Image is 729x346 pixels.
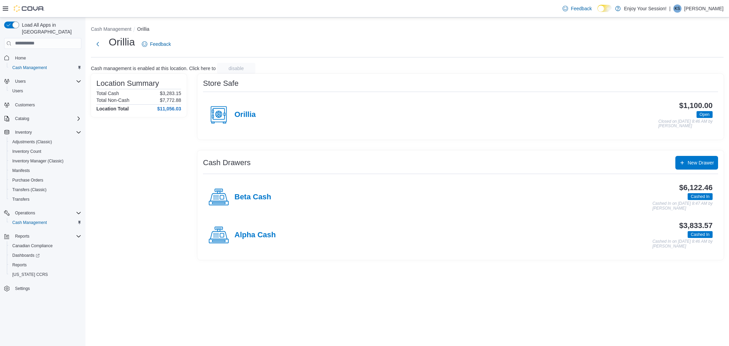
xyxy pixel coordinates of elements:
[91,66,216,71] p: Cash management is enabled at this location. Click here to
[96,97,130,103] h6: Total Non-Cash
[12,197,29,202] span: Transfers
[12,54,29,62] a: Home
[203,159,251,167] h3: Cash Drawers
[12,209,38,217] button: Operations
[12,54,81,62] span: Home
[624,4,667,13] p: Enjoy Your Session!
[229,65,244,72] span: disable
[679,222,713,230] h3: $3,833.57
[7,241,84,251] button: Canadian Compliance
[1,77,84,86] button: Users
[669,4,671,13] p: |
[597,5,612,12] input: Dark Mode
[234,193,271,202] h4: Beta Cash
[234,231,276,240] h4: Alpha Cash
[19,22,81,35] span: Load All Apps in [GEOGRAPHIC_DATA]
[10,242,81,250] span: Canadian Compliance
[10,261,29,269] a: Reports
[10,147,81,156] span: Inventory Count
[217,63,255,74] button: disable
[160,97,181,103] p: $7,772.88
[10,176,46,184] a: Purchase Orders
[1,100,84,110] button: Customers
[10,157,66,165] a: Inventory Manager (Classic)
[10,186,49,194] a: Transfers (Classic)
[12,115,32,123] button: Catalog
[10,138,55,146] a: Adjustments (Classic)
[12,115,81,123] span: Catalog
[10,195,32,203] a: Transfers
[10,251,42,259] a: Dashboards
[12,77,81,85] span: Users
[10,87,81,95] span: Users
[10,176,81,184] span: Purchase Orders
[688,193,713,200] span: Cashed In
[12,149,41,154] span: Inventory Count
[10,218,81,227] span: Cash Management
[571,5,592,12] span: Feedback
[691,231,710,238] span: Cashed In
[96,79,159,88] h3: Location Summary
[688,231,713,238] span: Cashed In
[673,4,681,13] div: Kayla Schop
[7,260,84,270] button: Reports
[139,37,174,51] a: Feedback
[12,262,27,268] span: Reports
[12,209,81,217] span: Operations
[7,195,84,204] button: Transfers
[12,101,81,109] span: Customers
[658,119,713,129] p: Closed on [DATE] 8:46 AM by [PERSON_NAME]
[15,116,29,121] span: Catalog
[15,130,32,135] span: Inventory
[1,53,84,63] button: Home
[675,156,718,170] button: New Drawer
[10,195,81,203] span: Transfers
[12,168,30,173] span: Manifests
[12,253,40,258] span: Dashboards
[7,147,84,156] button: Inventory Count
[10,167,32,175] a: Manifests
[150,41,171,48] span: Feedback
[679,102,713,110] h3: $1,100.00
[7,156,84,166] button: Inventory Manager (Classic)
[96,106,129,111] h4: Location Total
[10,167,81,175] span: Manifests
[1,231,84,241] button: Reports
[203,79,239,88] h3: Store Safe
[7,270,84,279] button: [US_STATE] CCRS
[7,175,84,185] button: Purchase Orders
[12,232,32,240] button: Reports
[675,4,680,13] span: KS
[15,210,35,216] span: Operations
[688,159,714,166] span: New Drawer
[12,88,23,94] span: Users
[691,194,710,200] span: Cashed In
[679,184,713,192] h3: $6,122.46
[157,106,181,111] h4: $11,056.03
[12,128,81,136] span: Inventory
[697,111,713,118] span: Open
[12,284,32,293] a: Settings
[10,87,26,95] a: Users
[15,234,29,239] span: Reports
[12,101,38,109] a: Customers
[700,111,710,118] span: Open
[160,91,181,96] p: $3,283.15
[7,185,84,195] button: Transfers (Classic)
[91,37,105,51] button: Next
[12,128,35,136] button: Inventory
[10,157,81,165] span: Inventory Manager (Classic)
[15,79,26,84] span: Users
[560,2,594,15] a: Feedback
[1,283,84,293] button: Settings
[10,186,81,194] span: Transfers (Classic)
[12,158,64,164] span: Inventory Manager (Classic)
[12,220,47,225] span: Cash Management
[10,138,81,146] span: Adjustments (Classic)
[96,91,119,96] h6: Total Cash
[1,208,84,218] button: Operations
[10,147,44,156] a: Inventory Count
[12,232,81,240] span: Reports
[7,86,84,96] button: Users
